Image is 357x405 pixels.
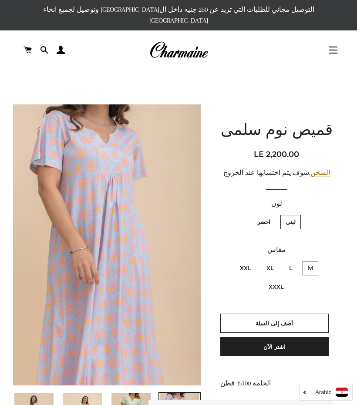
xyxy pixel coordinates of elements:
label: مقاس [220,244,333,255]
img: قميص نوم سلمى [13,104,201,385]
a: الشحن [310,169,330,177]
label: M [303,261,318,275]
h1: قميص نوم سلمى [220,120,333,142]
label: لبنى [280,215,301,229]
label: XXL [235,261,256,275]
button: اشتر الآن [220,337,329,356]
i: Arabic [315,389,331,395]
label: XXXL [263,280,289,294]
img: Charmaine Egypt [149,40,208,60]
span: LE 2,200.00 [254,150,299,159]
span: أضف إلى السلة [256,320,293,327]
label: لون [220,198,333,209]
button: أضف إلى السلة [220,314,329,333]
label: اخضر [252,215,276,229]
label: L [284,261,298,275]
a: Arabic [304,388,348,397]
label: XL [261,261,279,275]
div: .سوف يتم احتسابها عند الخروج [220,167,333,178]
